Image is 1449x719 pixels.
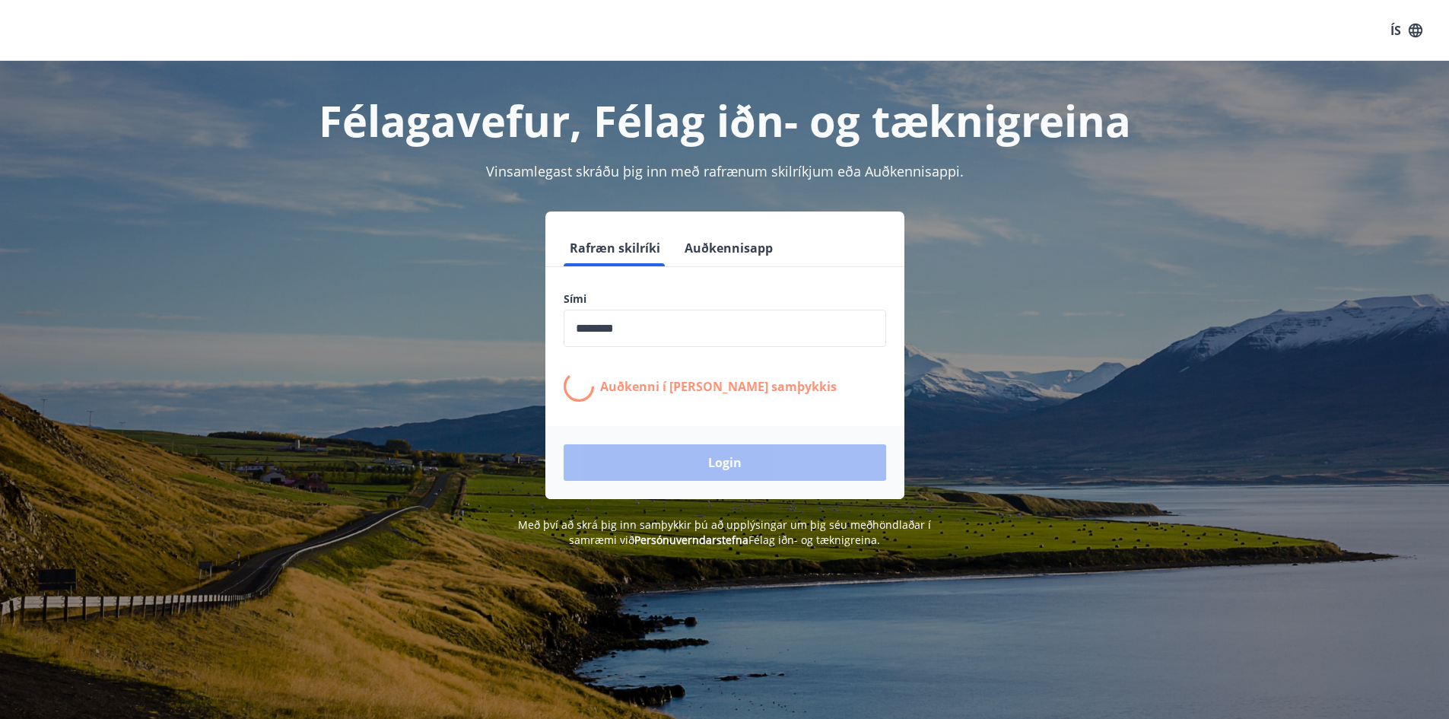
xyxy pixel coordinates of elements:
span: Með því að skrá þig inn samþykkir þú að upplýsingar um þig séu meðhöndlaðar í samræmi við Félag i... [518,517,931,547]
button: Auðkennisapp [678,230,779,266]
button: Rafræn skilríki [564,230,666,266]
button: ÍS [1382,17,1431,44]
span: Vinsamlegast skráðu þig inn með rafrænum skilríkjum eða Auðkennisappi. [486,162,964,180]
h1: Félagavefur, Félag iðn- og tæknigreina [195,91,1254,149]
a: Persónuverndarstefna [634,533,748,547]
label: Sími [564,291,886,307]
p: Auðkenni í [PERSON_NAME] samþykkis [600,378,837,395]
